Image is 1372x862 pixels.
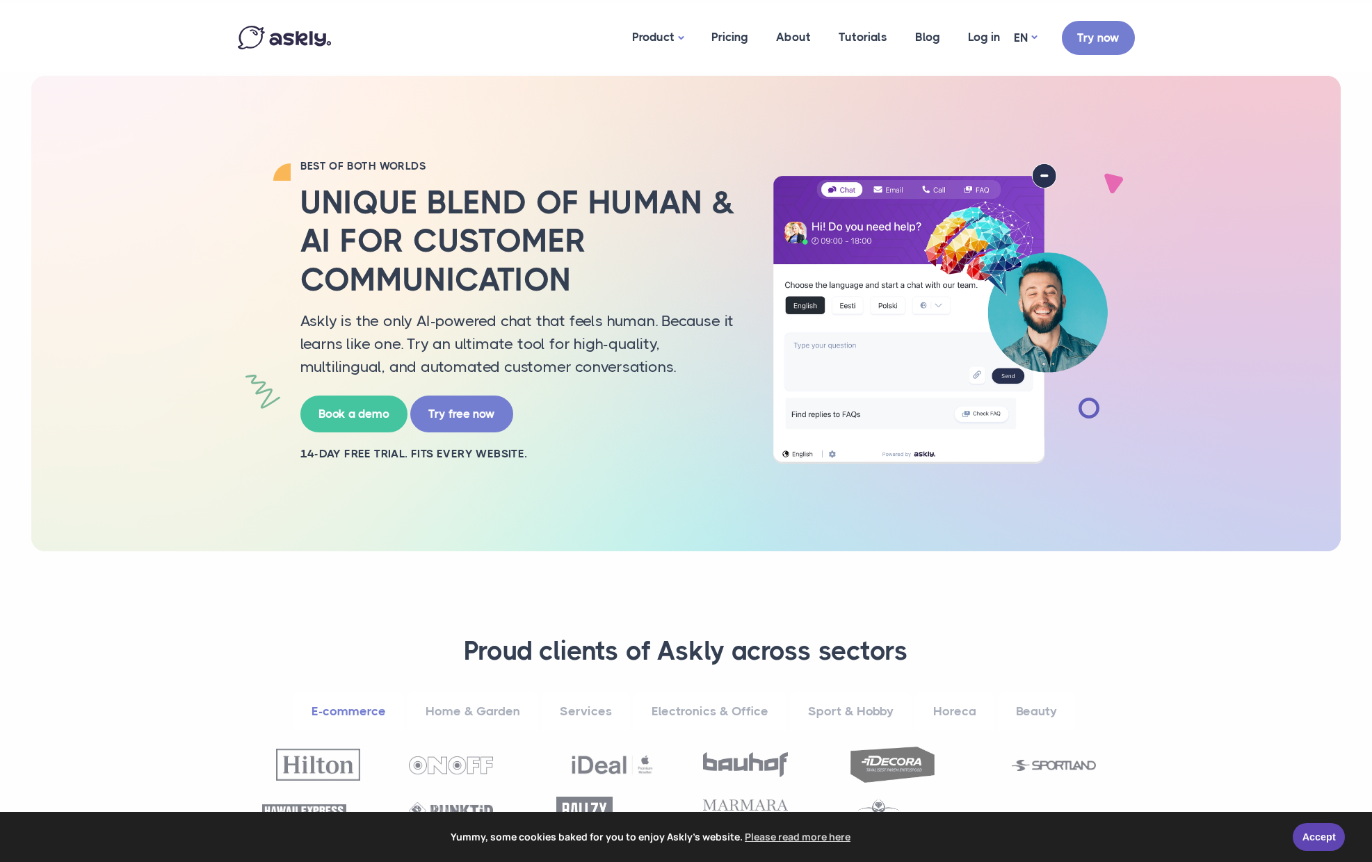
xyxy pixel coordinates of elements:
[850,799,907,822] img: Goldtime
[954,3,1014,71] a: Log in
[1293,823,1345,851] a: Accept
[901,3,954,71] a: Blog
[409,756,493,774] img: OnOff
[697,3,762,71] a: Pricing
[300,309,739,378] p: Askly is the only AI-powered chat that feels human. Because it learns like one. Try an ultimate t...
[743,827,853,847] a: learn more about cookies
[542,692,630,731] a: Services
[570,749,654,781] img: Ideal
[703,752,787,777] img: Bauhof
[998,692,1075,731] a: Beauty
[238,26,331,49] img: Askly
[293,692,404,731] a: E-commerce
[1012,760,1096,771] img: Sportland
[410,396,513,432] a: Try free now
[300,446,739,462] h2: 14-day free trial. Fits every website.
[255,635,1117,668] h3: Proud clients of Askly across sectors
[633,692,786,731] a: Electronics & Office
[762,3,825,71] a: About
[407,692,538,731] a: Home & Garden
[825,3,901,71] a: Tutorials
[409,802,493,820] img: Punktid
[556,797,613,824] img: Ballzy
[300,184,739,299] h2: Unique blend of human & AI for customer communication
[262,804,346,818] img: Hawaii Express
[20,827,1283,847] span: Yummy, some cookies baked for you to enjoy Askly's website.
[300,159,739,173] h2: BEST OF BOTH WORLDS
[915,692,994,731] a: Horeca
[790,692,912,731] a: Sport & Hobby
[618,3,697,72] a: Product
[300,396,407,432] a: Book a demo
[759,163,1121,464] img: AI multilingual chat
[276,749,360,780] img: Hilton
[703,799,787,821] img: Marmara Sterling
[1062,21,1135,55] a: Try now
[1014,28,1037,48] a: EN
